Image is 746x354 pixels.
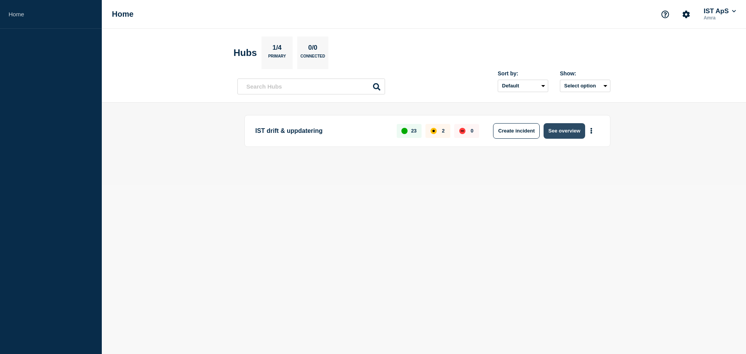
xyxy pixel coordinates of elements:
[544,123,585,139] button: See overview
[442,128,444,134] p: 2
[237,78,385,94] input: Search Hubs
[459,128,465,134] div: down
[678,6,694,23] button: Account settings
[234,47,257,58] h2: Hubs
[702,7,737,15] button: IST ApS
[657,6,673,23] button: Support
[431,128,437,134] div: affected
[493,123,540,139] button: Create incident
[255,123,388,139] p: IST drift & uppdatering
[305,44,321,54] p: 0/0
[112,10,134,19] h1: Home
[560,70,610,77] div: Show:
[702,15,737,21] p: Amra
[586,124,596,138] button: More actions
[471,128,473,134] p: 0
[300,54,325,62] p: Connected
[270,44,285,54] p: 1/4
[268,54,286,62] p: Primary
[560,80,610,92] button: Select option
[401,128,408,134] div: up
[498,80,548,92] select: Sort by
[411,128,417,134] p: 23
[498,70,548,77] div: Sort by:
